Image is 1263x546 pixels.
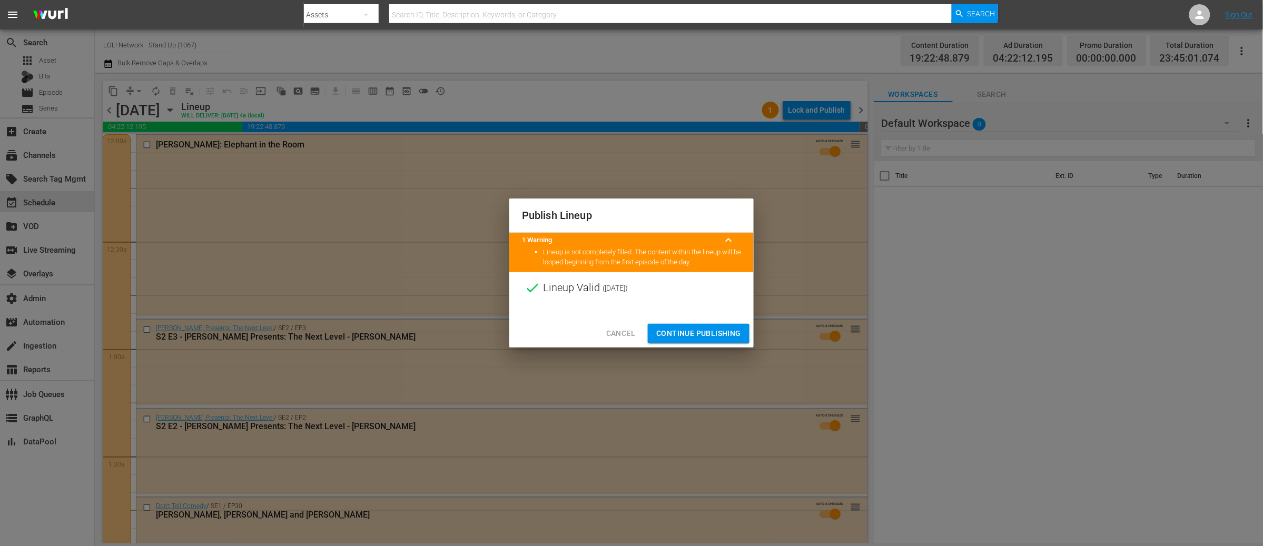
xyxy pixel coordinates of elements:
button: keyboard_arrow_up [716,227,741,253]
li: Lineup is not completely filled. The content within the lineup will be looped beginning from the ... [543,247,741,267]
button: Cancel [598,324,644,343]
title: 1 Warning [522,235,716,245]
span: Search [968,4,995,23]
span: Continue Publishing [656,327,741,340]
img: ans4CAIJ8jUAAAAAAAAAAAAAAAAAAAAAAAAgQb4GAAAAAAAAAAAAAAAAAAAAAAAAJMjXAAAAAAAAAAAAAAAAAAAAAAAAgAT5G... [25,3,76,27]
h2: Publish Lineup [522,207,741,224]
span: ( [DATE] ) [603,280,628,296]
button: Continue Publishing [648,324,749,343]
span: Cancel [606,327,635,340]
span: keyboard_arrow_up [722,234,735,246]
a: Sign Out [1226,11,1253,19]
span: menu [6,8,19,21]
div: Lineup Valid [509,272,754,304]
